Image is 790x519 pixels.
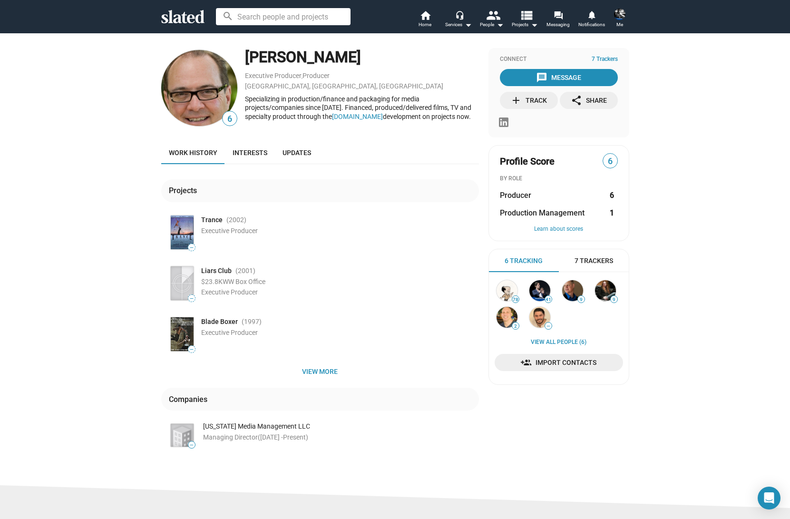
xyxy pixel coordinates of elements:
[188,442,195,448] span: —
[512,297,519,303] span: 78
[245,72,302,79] a: Executive Producer
[578,297,585,303] span: 9
[161,50,237,126] img: John Foster
[554,10,563,20] mat-icon: forum
[223,113,237,126] span: 6
[512,19,538,30] span: Projects
[161,363,479,380] button: View more
[500,190,531,200] span: Producer
[529,307,550,328] img: Gianni Mason Secchi
[201,329,258,336] span: Executive Producer
[510,95,522,106] mat-icon: add
[495,354,623,371] a: Import Contacts
[242,317,262,326] span: (1997 )
[497,280,517,301] img: Bradford Lewis
[500,155,555,168] span: Profile Score
[223,278,265,285] span: WW Box Office
[169,363,471,380] span: View more
[512,323,519,329] span: 2
[258,433,308,441] span: ([DATE] - )
[455,10,464,19] mat-icon: headset_mic
[201,317,238,326] span: Blade Boxer
[500,208,585,218] span: Production Management
[571,92,607,109] div: Share
[171,317,194,351] img: Poster: Blade Boxer
[562,280,583,301] img: George A. Johnson
[528,19,540,30] mat-icon: arrow_drop_down
[587,10,596,19] mat-icon: notifications
[500,92,558,109] button: Track
[536,69,581,86] div: Message
[169,186,201,196] div: Projects
[546,19,570,30] span: Messaging
[595,280,616,301] img: Mike Hall
[475,10,508,30] button: People
[531,339,586,346] a: View all People (6)
[480,19,504,30] div: People
[611,297,617,303] span: 9
[542,10,575,30] a: Messaging
[302,74,302,79] span: ,
[409,10,442,30] a: Home
[603,155,617,168] span: 6
[497,307,517,328] img: Jason Nave
[560,92,618,109] button: Share
[545,323,552,329] span: —
[442,10,475,30] button: Services
[283,149,311,157] span: Updates
[171,266,194,300] img: Poster: Liars Club
[614,9,625,20] img: Sean Skelton
[419,19,431,30] span: Home
[169,394,211,404] div: Companies
[188,347,195,352] span: —
[508,10,542,30] button: Projects
[225,141,275,164] a: Interests
[610,208,614,218] strong: 1
[203,422,479,431] div: [US_STATE] Media Management LLC
[462,19,474,30] mat-icon: arrow_drop_down
[188,296,195,301] span: —
[245,82,443,90] a: [GEOGRAPHIC_DATA], [GEOGRAPHIC_DATA], [GEOGRAPHIC_DATA]
[245,47,479,68] div: [PERSON_NAME]
[226,215,246,225] span: (2002 )
[203,433,258,441] span: Managing Director
[502,354,615,371] span: Import Contacts
[201,266,232,275] span: Liars Club
[529,280,550,301] img: Stephan Paternot
[571,95,582,106] mat-icon: share
[500,175,618,183] div: BY ROLE
[169,149,217,157] span: Work history
[536,72,547,83] mat-icon: message
[758,487,780,509] div: Open Intercom Messenger
[171,424,194,447] img: Texas Media Management LLC
[188,245,195,250] span: —
[545,297,552,303] span: 41
[445,19,472,30] div: Services
[245,95,479,121] div: Specializing in production/finance and packaging for media projects/companies since [DATE]. Finan...
[235,266,255,275] span: (2001 )
[216,8,351,25] input: Search people and projects
[275,141,319,164] a: Updates
[578,19,605,30] span: Notifications
[510,92,547,109] div: Track
[500,69,618,86] button: Message
[610,190,614,200] strong: 6
[201,227,258,235] span: Executive Producer
[201,278,223,285] span: $23.8K
[283,433,306,441] span: Present
[592,56,618,63] span: 7 Trackers
[575,10,608,30] a: Notifications
[494,19,506,30] mat-icon: arrow_drop_down
[616,19,623,30] span: Me
[332,113,383,120] a: [DOMAIN_NAME]
[519,8,533,22] mat-icon: view_list
[419,10,431,21] mat-icon: home
[233,149,267,157] span: Interests
[171,215,194,249] img: Poster: Trance
[201,288,258,296] span: Executive Producer
[486,8,499,22] mat-icon: people
[201,215,223,225] span: Trance
[608,7,631,31] button: Sean SkeltonMe
[505,256,543,265] span: 6 Tracking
